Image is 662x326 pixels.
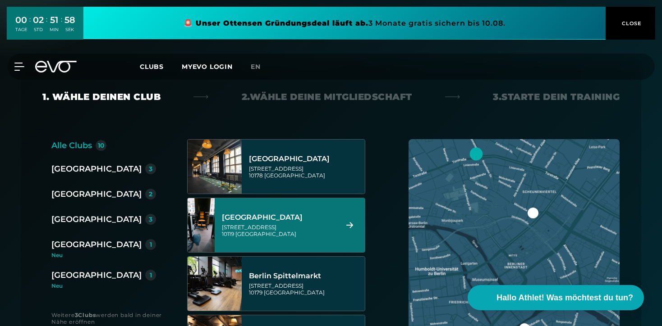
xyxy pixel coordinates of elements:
div: [STREET_ADDRESS] 10179 [GEOGRAPHIC_DATA] [249,282,362,296]
img: Berlin Alexanderplatz [188,140,242,194]
div: 02 [33,14,44,27]
div: [STREET_ADDRESS] 10178 [GEOGRAPHIC_DATA] [249,165,362,179]
div: [GEOGRAPHIC_DATA] [51,163,142,175]
div: [GEOGRAPHIC_DATA] [51,188,142,200]
div: Neu [51,283,156,289]
div: 58 [64,14,75,27]
div: [GEOGRAPHIC_DATA] [51,238,142,251]
div: SEK [64,27,75,33]
span: Clubs [140,63,164,71]
div: [GEOGRAPHIC_DATA] [249,154,362,163]
div: 1. Wähle deinen Club [42,91,161,103]
div: MIN [50,27,59,33]
img: Berlin Rosenthaler Platz [174,198,228,252]
a: Clubs [140,62,182,71]
div: Weitere werden bald in deiner Nähe eröffnen [51,312,169,325]
div: Alle Clubs [51,139,92,152]
a: en [251,62,271,72]
span: Hallo Athlet! Was möchtest du tun? [496,292,633,304]
div: 1 [150,272,152,278]
button: Hallo Athlet! Was möchtest du tun? [468,285,644,310]
strong: Clubs [78,312,96,318]
div: 3 [149,166,152,172]
div: [GEOGRAPHIC_DATA] [222,213,335,222]
div: 3 [149,216,152,222]
div: 10 [98,142,105,149]
div: [GEOGRAPHIC_DATA] [51,269,142,281]
div: Berlin Spittelmarkt [249,272,362,281]
div: 00 [15,14,27,27]
span: CLOSE [620,19,642,27]
div: 2. Wähle deine Mitgliedschaft [242,91,412,103]
div: [STREET_ADDRESS] 10119 [GEOGRAPHIC_DATA] [222,224,335,237]
div: : [46,14,47,38]
img: Berlin Spittelmarkt [188,257,242,311]
div: Neu [51,253,163,258]
a: MYEVO LOGIN [182,63,233,71]
div: : [29,14,31,38]
div: : [61,14,62,38]
div: 51 [50,14,59,27]
button: CLOSE [606,7,655,40]
div: [GEOGRAPHIC_DATA] [51,213,142,226]
strong: 3 [75,312,78,318]
div: STD [33,27,44,33]
div: 1 [150,241,152,248]
div: 2 [149,191,152,197]
div: 3. Starte dein Training [493,91,620,103]
span: en [251,63,261,71]
div: TAGE [15,27,27,33]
